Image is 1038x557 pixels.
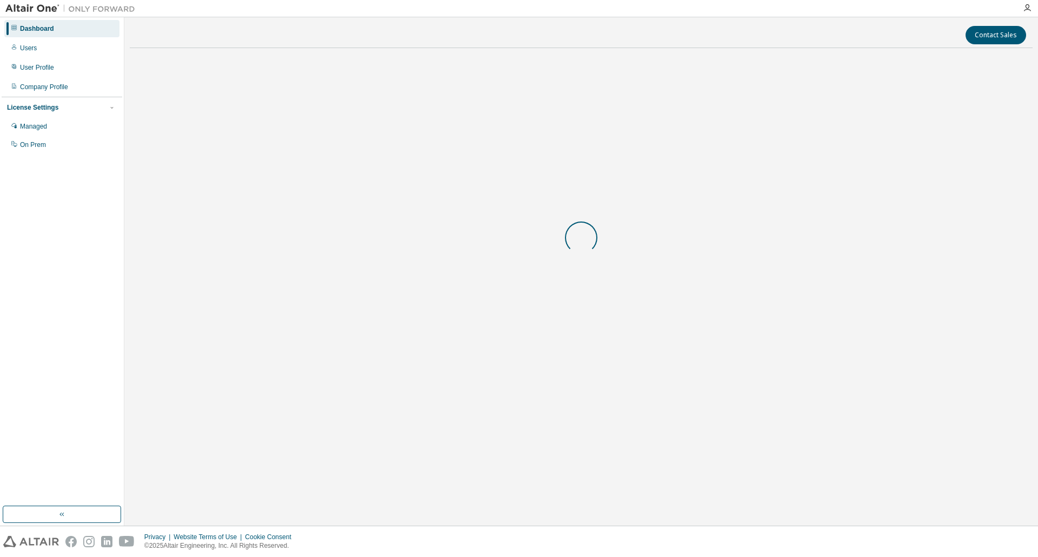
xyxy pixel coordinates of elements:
[65,536,77,547] img: facebook.svg
[20,63,54,72] div: User Profile
[7,103,58,112] div: License Settings
[20,83,68,91] div: Company Profile
[101,536,112,547] img: linkedin.svg
[144,533,174,541] div: Privacy
[20,44,37,52] div: Users
[245,533,297,541] div: Cookie Consent
[119,536,135,547] img: youtube.svg
[144,541,298,551] p: © 2025 Altair Engineering, Inc. All Rights Reserved.
[20,24,54,33] div: Dashboard
[966,26,1026,44] button: Contact Sales
[3,536,59,547] img: altair_logo.svg
[20,122,47,131] div: Managed
[20,140,46,149] div: On Prem
[83,536,95,547] img: instagram.svg
[174,533,245,541] div: Website Terms of Use
[5,3,141,14] img: Altair One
